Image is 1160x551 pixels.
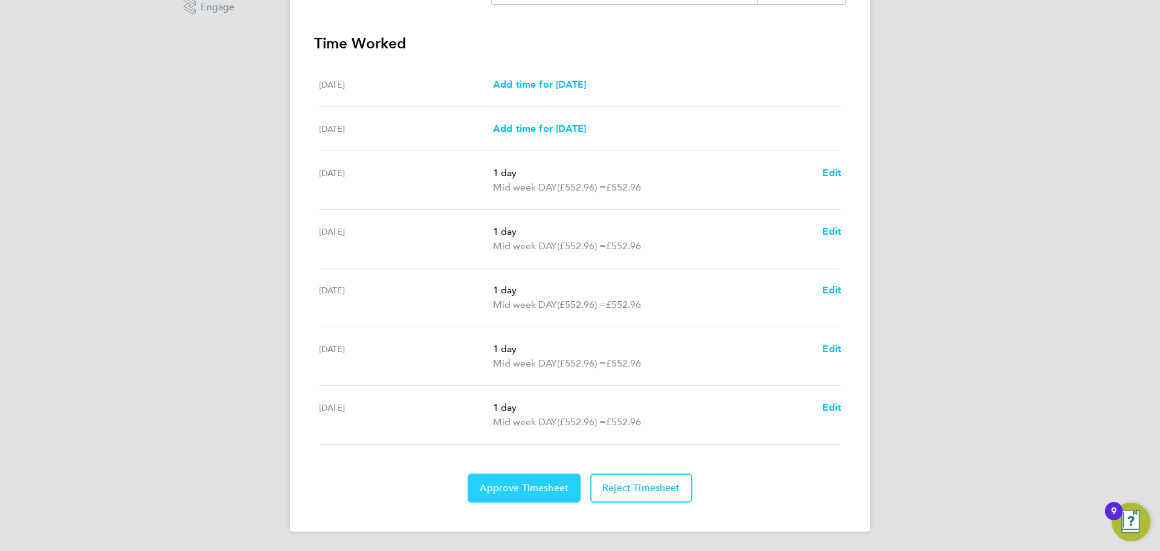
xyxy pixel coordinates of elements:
[606,240,641,252] span: £552.96
[822,400,841,415] a: Edit
[493,400,813,415] p: 1 day
[1111,511,1116,527] div: 9
[319,166,493,195] div: [DATE]
[1112,503,1150,541] button: Open Resource Center, 9 new notifications
[201,2,234,13] span: Engage
[493,122,586,136] a: Add time for [DATE]
[822,226,841,237] span: Edit
[822,402,841,413] span: Edit
[557,240,606,252] span: (£552.96) =
[822,342,841,356] a: Edit
[493,356,557,371] span: Mid week DAY
[493,180,557,195] span: Mid week DAY
[493,123,586,134] span: Add time for [DATE]
[319,400,493,429] div: [DATE]
[319,283,493,312] div: [DATE]
[319,77,493,92] div: [DATE]
[493,298,557,312] span: Mid week DAY
[606,181,641,193] span: £552.96
[319,342,493,371] div: [DATE]
[493,166,813,180] p: 1 day
[468,474,581,503] button: Approve Timesheet
[822,167,841,178] span: Edit
[557,181,606,193] span: (£552.96) =
[493,342,813,356] p: 1 day
[822,283,841,298] a: Edit
[822,166,841,180] a: Edit
[557,357,606,369] span: (£552.96) =
[493,415,557,429] span: Mid week DAY
[590,474,692,503] button: Reject Timesheet
[314,34,846,53] h3: Time Worked
[493,77,586,92] a: Add time for [DATE]
[822,343,841,354] span: Edit
[557,299,606,310] span: (£552.96) =
[319,224,493,253] div: [DATE]
[822,224,841,239] a: Edit
[493,239,557,253] span: Mid week DAY
[602,482,680,494] span: Reject Timesheet
[606,416,641,428] span: £552.96
[493,79,586,90] span: Add time for [DATE]
[480,482,569,494] span: Approve Timesheet
[493,224,813,239] p: 1 day
[493,283,813,298] p: 1 day
[606,299,641,310] span: £552.96
[822,284,841,296] span: Edit
[319,122,493,136] div: [DATE]
[557,416,606,428] span: (£552.96) =
[606,357,641,369] span: £552.96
